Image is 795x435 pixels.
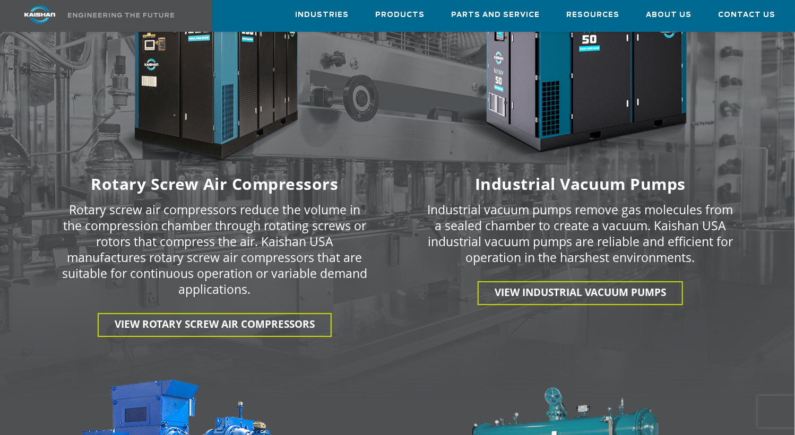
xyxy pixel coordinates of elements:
[478,281,683,305] a: View INDUSTRIAL VACUUM PUMPS
[566,9,619,21] span: Resources
[59,202,370,297] p: Rotary screw air compressors reduce the volume in the compression chamber through rotating screws...
[115,317,315,331] span: View Rotary Screw Air Compressors
[68,13,174,18] img: Engineering the future
[718,1,775,29] a: Contact Us
[295,1,349,29] a: Industries
[566,1,619,29] a: Resources
[718,9,775,21] span: Contact Us
[646,9,692,21] span: About Us
[375,9,425,21] span: Products
[425,202,736,265] p: Industrial vacuum pumps remove gas molecules from a sealed chamber to create a vacuum. Kaishan US...
[404,177,757,191] h6: Industrial Vacuum Pumps
[451,9,540,21] span: Parts and Service
[451,1,540,29] a: Parts and Service
[646,1,692,29] a: About Us
[98,313,332,337] a: View Rotary Screw Air Compressors
[38,177,391,191] h6: Rotary Screw Air Compressors
[295,9,349,21] span: Industries
[375,1,425,29] a: Products
[495,285,666,299] span: View INDUSTRIAL VACUUM PUMPS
